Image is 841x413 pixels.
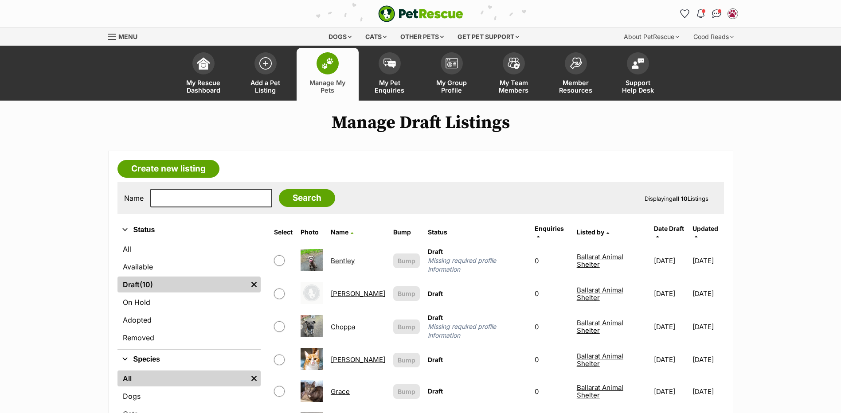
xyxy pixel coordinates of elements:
[117,241,261,257] a: All
[270,222,296,243] th: Select
[383,58,396,68] img: pet-enquiries-icon-7e3ad2cf08bfb03b45e93fb7055b45f3efa6380592205ae92323e6603595dc1f.svg
[577,286,623,302] a: Ballarat Animal Shelter
[428,356,443,363] span: Draft
[247,370,261,386] a: Remove filter
[117,312,261,328] a: Adopted
[398,387,415,396] span: Bump
[673,195,688,202] strong: all 10
[451,28,525,46] div: Get pet support
[428,314,443,321] span: Draft
[697,9,704,18] img: notifications-46538b983faf8c2785f20acdc204bb7945ddae34d4c08c2a6579f10ce5e182be.svg
[421,48,483,101] a: My Group Profile
[398,289,415,298] span: Bump
[692,376,723,407] td: [DATE]
[618,28,685,46] div: About PetRescue
[297,48,359,101] a: Manage My Pets
[654,225,684,239] a: Date Draft
[172,48,235,101] a: My Rescue Dashboard
[108,28,144,44] a: Menu
[259,57,272,70] img: add-pet-listing-icon-0afa8454b4691262ce3f59096e99ab1cd57d4a30225e0717b998d2c9b9846f56.svg
[235,48,297,101] a: Add a Pet Listing
[531,376,572,407] td: 0
[432,79,472,94] span: My Group Profile
[393,384,420,399] button: Bump
[692,278,723,309] td: [DATE]
[117,239,261,349] div: Status
[654,225,684,232] span: translation missing: en.admin.listings.index.attributes.date_draft
[118,33,137,40] span: Menu
[618,79,658,94] span: Support Help Desk
[331,355,385,364] a: [PERSON_NAME]
[428,248,443,255] span: Draft
[650,278,692,309] td: [DATE]
[570,57,582,69] img: member-resources-icon-8e73f808a243e03378d46382f2149f9095a855e16c252ad45f914b54edf8863c.svg
[279,189,335,207] input: Search
[117,160,219,178] a: Create new listing
[117,388,261,404] a: Dogs
[428,322,527,340] span: Missing required profile information
[393,286,420,301] button: Bump
[197,57,210,70] img: dashboard-icon-eb2f2d2d3e046f16d808141f083e7271f6b2e854fb5c12c21221c1fb7104beca.svg
[483,48,545,101] a: My Team Members
[301,282,323,304] img: Brutus
[577,352,623,368] a: Ballarat Animal Shelter
[398,355,415,365] span: Bump
[378,5,463,22] a: PetRescue
[331,228,353,236] a: Name
[692,225,718,239] a: Updated
[398,256,415,265] span: Bump
[692,310,723,343] td: [DATE]
[117,330,261,346] a: Removed
[322,28,358,46] div: Dogs
[494,79,534,94] span: My Team Members
[645,195,708,202] span: Displaying Listings
[650,344,692,375] td: [DATE]
[428,256,527,274] span: Missing required profile information
[678,7,692,21] a: Favourites
[692,244,723,277] td: [DATE]
[428,290,443,297] span: Draft
[184,79,223,94] span: My Rescue Dashboard
[556,79,596,94] span: Member Resources
[393,353,420,367] button: Bump
[370,79,410,94] span: My Pet Enquiries
[117,294,261,310] a: On Hold
[577,228,609,236] a: Listed by
[726,7,740,21] button: My account
[577,253,623,269] a: Ballarat Animal Shelter
[650,244,692,277] td: [DATE]
[394,28,450,46] div: Other pets
[117,259,261,275] a: Available
[446,58,458,69] img: group-profile-icon-3fa3cf56718a62981997c0bc7e787c4b2cf8bcc04b72c1350f741eb67cf2f40e.svg
[378,5,463,22] img: logo-e224e6f780fb5917bec1dbf3a21bbac754714ae5b6737aabdf751b685950b380.svg
[577,228,604,236] span: Listed by
[117,354,261,365] button: Species
[710,7,724,21] a: Conversations
[531,344,572,375] td: 0
[393,253,420,268] button: Bump
[117,277,247,292] a: Draft
[577,319,623,335] a: Ballarat Animal Shelter
[247,277,261,292] a: Remove filter
[687,28,740,46] div: Good Reads
[508,58,520,69] img: team-members-icon-5396bd8760b3fe7c0b43da4ab00e1e3bb1a5d9ba89233759b79545d2d3fc5d0d.svg
[331,228,348,236] span: Name
[577,383,623,399] a: Ballarat Animal Shelter
[398,322,415,331] span: Bump
[359,48,421,101] a: My Pet Enquiries
[531,244,572,277] td: 0
[140,279,153,290] span: (10)
[308,79,348,94] span: Manage My Pets
[331,323,355,331] a: Choppa
[297,222,326,243] th: Photo
[650,310,692,343] td: [DATE]
[321,58,334,69] img: manage-my-pets-icon-02211641906a0b7f246fdf0571729dbe1e7629f14944591b6c1af311fb30b64b.svg
[535,225,564,239] a: Enquiries
[246,79,286,94] span: Add a Pet Listing
[694,7,708,21] button: Notifications
[393,319,420,334] button: Bump
[331,289,385,298] a: [PERSON_NAME]
[531,278,572,309] td: 0
[632,58,644,69] img: help-desk-icon-fdf02630f3aa405de69fd3d07c3f3aa587a6932b1a1747fa1d2bba05be0121f9.svg
[117,370,247,386] a: All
